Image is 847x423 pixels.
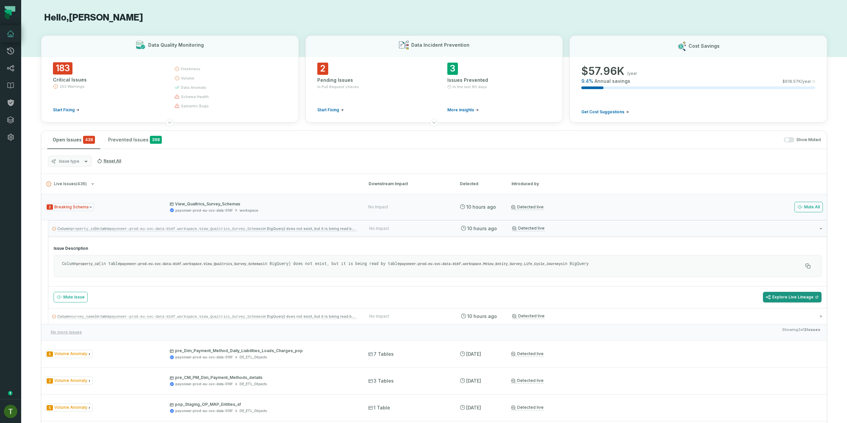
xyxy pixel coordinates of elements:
span: 3 [447,63,458,75]
span: $ 57.96K [581,65,624,78]
span: data anomaly [181,85,206,90]
button: Reset All [94,156,124,166]
span: Column (in table in BigQuery) does not exist, but it is being read by table in BigQuery [57,226,560,231]
span: 183 [53,62,72,75]
span: Issue Type [45,203,94,211]
span: Issue Type [45,377,93,385]
div: Tooltip anchor [7,390,13,396]
a: Detected live [511,378,544,384]
span: Start Fixing [317,107,339,113]
button: Prevented Issues [103,131,167,149]
div: No Impact [368,204,388,210]
span: More insights [447,107,474,113]
p: pre_Dim_Payment_Method_Daily_Liabilities_Loads_Charges_pop [170,348,356,353]
div: DE_ETL_Objects [240,382,267,387]
relative-time: Aug 26, 2025, 4:03 AM GMT+3 [467,226,497,231]
button: Issue type [48,156,92,167]
h3: Data Quality Monitoring [148,42,204,48]
h3: Cost Savings [689,43,720,49]
button: Live Issues(436) [46,182,357,186]
button: Open Issues [47,131,100,149]
h3: Data Incident Prevention [411,42,469,48]
span: /year [627,71,637,76]
div: Show Muted [170,137,821,143]
a: Detected live [512,226,545,231]
p: pre_CM_PM_Dim_Payment_Methods_details [170,375,356,380]
code: payoneer-prod-eu-svc-data-016f.workspace.View_Qualtrics_Survey_Schemas [110,227,263,231]
span: 1 Table [368,404,390,411]
a: Explore Live Lineage [763,292,822,302]
code: property_id [76,262,99,266]
p: pop_Staging_OP_MAP_Entities_sf [170,402,356,407]
div: No Impact [369,226,389,231]
code: property_id [71,227,95,231]
p: Column (in table in BigQuery) does not exist, but it is being read by table in BigQuery [62,261,803,267]
span: Severity [47,378,53,384]
code: payoneer-prod-eu-svc-data-016f.workspace.View_Qualtrics_Survey_Schemas [120,262,263,266]
code: payoneer-prod-eu-svc-data-016f.workspace.MView_Entity_Survey_Life_Cycle_Journeys [400,262,563,266]
relative-time: Aug 26, 2025, 4:03 AM GMT+3 [466,204,496,210]
span: Issue Type [45,403,93,412]
code: survey_name [71,315,95,319]
span: volume [181,76,194,81]
div: Issues Prevented [447,77,551,83]
span: schema health [181,94,209,99]
span: Issue Type [45,350,93,358]
span: Annual savings [595,78,630,84]
span: semantic bugs [181,103,209,109]
div: DE_ETL_Objects [240,408,267,413]
h4: Issue Description [54,246,822,251]
a: Detected live [511,351,544,357]
span: 253 Warnings [60,84,85,89]
relative-time: Aug 24, 2025, 9:16 AM GMT+3 [466,405,481,410]
span: $ 618.57K /year [782,79,811,84]
div: Downstream Impact [369,181,448,187]
h1: Hello, [PERSON_NAME] [41,12,827,24]
span: 398 [150,136,162,144]
a: More insights [447,107,479,113]
div: Detected [460,181,500,187]
a: Get Cost Suggestions [581,109,629,115]
span: Severity [47,204,53,210]
span: Column (in table in BigQuery) does not exist, but it is being read by table in BigQuery [57,314,560,319]
button: Mute Issue [54,292,88,302]
div: No Impact [369,314,389,319]
span: freshness [181,66,201,72]
div: Introduced by [512,181,822,187]
p: View_Qualtrics_Survey_Schemas [170,201,356,207]
span: Get Cost Suggestions [581,109,624,115]
span: Severity [47,405,53,410]
span: Severity [47,351,53,357]
a: Start Fixing [53,107,79,113]
img: avatar of Tomer Galun [4,405,17,418]
div: Pending Issues [317,77,421,83]
span: Showing 2 of [782,327,820,338]
div: DE_ETL_Objects [240,355,267,360]
div: Critical Issues [53,77,162,83]
span: In the last 90 days [453,84,487,89]
div: payoneer-prod-eu-svc-data-016f [175,208,233,213]
div: payoneer-prod-eu-svc-data-016f [175,382,233,387]
button: Mute All [794,202,823,212]
button: No more issues [48,327,84,338]
relative-time: Aug 24, 2025, 9:16 AM GMT+3 [466,351,481,357]
span: critical issues and errors combined [83,136,95,144]
span: 2 [317,63,328,75]
button: Data Incident Prevention2Pending Issuesin Pull Request checksStart Fixing3Issues PreventedIn the ... [305,35,563,123]
span: Start Fixing [53,107,75,113]
div: payoneer-prod-eu-svc-data-016f [175,355,233,360]
span: Live Issues ( 436 ) [46,182,87,186]
span: 7 Tables [368,351,394,357]
span: 9.4 % [581,78,593,84]
button: Data Quality Monitoring183Critical Issues253 WarningsStart Fixingfreshnessvolumedata anomalyschem... [41,35,299,123]
a: Detected live [511,204,544,210]
a: Start Fixing [317,107,344,113]
relative-time: Aug 24, 2025, 9:16 AM GMT+3 [466,378,481,384]
span: 3 Tables [368,378,394,384]
div: payoneer-prod-eu-svc-data-016f [175,408,233,413]
strong: 2 Issues [804,327,820,332]
a: Detected live [511,405,544,410]
code: payoneer-prod-eu-svc-data-016f.workspace.View_Qualtrics_Survey_Schemas [110,315,263,319]
button: Cost Savings$57.96K/year9.4%Annual savings$618.57K/yearGet Cost Suggestions [569,35,827,123]
div: workspace [240,208,258,213]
